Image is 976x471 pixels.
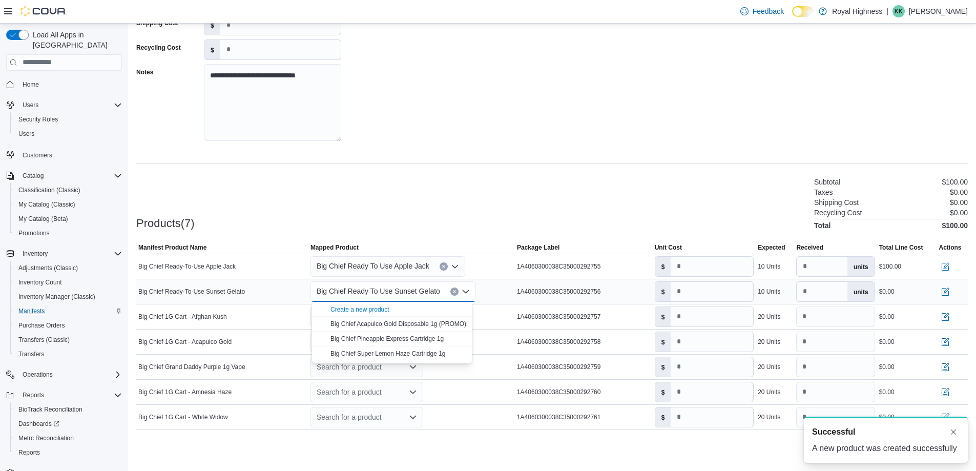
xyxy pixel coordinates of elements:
button: Inventory Manager (Classic) [10,290,126,304]
button: Inventory Count [10,275,126,290]
button: Classification (Classic) [10,183,126,197]
a: Inventory Manager (Classic) [14,291,99,303]
span: Home [23,80,39,89]
span: Inventory Count [14,276,122,289]
button: Reports [10,445,126,460]
h6: Subtotal [814,178,840,186]
button: Manifests [10,304,126,318]
span: Adjustments (Classic) [18,264,78,272]
div: 20 Units [758,388,780,396]
div: A new product was created successfully [812,442,960,455]
div: $0.00 [879,363,895,371]
span: My Catalog (Beta) [14,213,122,225]
a: Customers [18,149,56,161]
span: Inventory Manager (Classic) [14,291,122,303]
span: Big Chief Ready-To-Use Apple Jack [138,262,236,271]
span: Big Chief Ready To Use Apple Jack [317,260,429,272]
button: Adjustments (Classic) [10,261,126,275]
label: $ [655,307,671,326]
button: Big Chief Acapulco Gold Disposable 1g (PROMO) [312,317,472,332]
span: Classification (Classic) [18,186,80,194]
span: Customers [18,148,122,161]
p: $100.00 [942,178,968,186]
span: Big Chief 1G Cart - Acapulco Gold [138,338,232,346]
label: units [847,282,875,301]
div: 20 Units [758,413,780,421]
span: Big Chief Grand Daddy Purple 1g Vape [138,363,245,371]
a: Manifests [14,305,49,317]
span: Promotions [18,229,50,237]
div: Notification [812,426,960,438]
span: Transfers [18,350,44,358]
h6: Shipping Cost [814,198,859,207]
span: Package Label [517,243,559,252]
a: Reports [14,446,44,459]
p: Royal Highness [832,5,882,17]
p: $0.00 [950,188,968,196]
h6: Recycling Cost [814,209,862,217]
span: Promotions [14,227,122,239]
button: Catalog [18,170,48,182]
a: Security Roles [14,113,62,126]
span: 1A4060300038C35000292758 [517,338,601,346]
span: Manifest Product Name [138,243,206,252]
label: $ [204,15,220,35]
span: Users [23,101,38,109]
span: Inventory [18,248,122,260]
a: Promotions [14,227,54,239]
p: $0.00 [950,198,968,207]
div: $0.00 [879,288,895,296]
button: Users [10,127,126,141]
span: BioTrack Reconciliation [14,403,122,416]
div: 10 Units [758,262,780,271]
span: My Catalog (Classic) [14,198,122,211]
button: Security Roles [10,112,126,127]
span: Total Line Cost [879,243,923,252]
p: $0.00 [950,209,968,217]
span: Operations [23,371,53,379]
span: Big Chief 1G Cart - White Widow [138,413,228,421]
button: Big Chief Super Lemon Haze Cartridge 1g [312,346,472,361]
button: Catalog [2,169,126,183]
a: Feedback [736,1,788,22]
a: Dashboards [14,418,64,430]
button: Reports [18,389,48,401]
span: Catalog [18,170,122,182]
a: My Catalog (Beta) [14,213,72,225]
button: Users [18,99,43,111]
div: $0.00 [879,338,895,346]
button: Operations [2,367,126,382]
a: BioTrack Reconciliation [14,403,87,416]
img: Cova [20,6,67,16]
span: KK [895,5,903,17]
span: Users [14,128,122,140]
button: Open list of options [409,388,417,396]
button: Clear input [450,288,459,296]
span: Security Roles [18,115,58,124]
div: 20 Units [758,363,780,371]
span: Reports [23,391,44,399]
span: Manifests [14,305,122,317]
button: Clear input [440,262,448,271]
a: Inventory Count [14,276,66,289]
a: Dashboards [10,417,126,431]
span: Purchase Orders [18,321,65,330]
label: $ [655,257,671,276]
label: $ [655,332,671,352]
a: Classification (Classic) [14,184,85,196]
span: Dashboards [18,420,59,428]
button: Create a new product [330,305,389,314]
span: BioTrack Reconciliation [18,405,82,414]
span: Customers [23,151,52,159]
span: Operations [18,368,122,381]
button: Transfers [10,347,126,361]
label: $ [655,282,671,301]
p: [PERSON_NAME] [909,5,968,17]
span: My Catalog (Beta) [18,215,68,223]
button: Purchase Orders [10,318,126,333]
span: Reports [14,446,122,459]
a: Transfers (Classic) [14,334,74,346]
span: Reports [18,389,122,401]
button: My Catalog (Classic) [10,197,126,212]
